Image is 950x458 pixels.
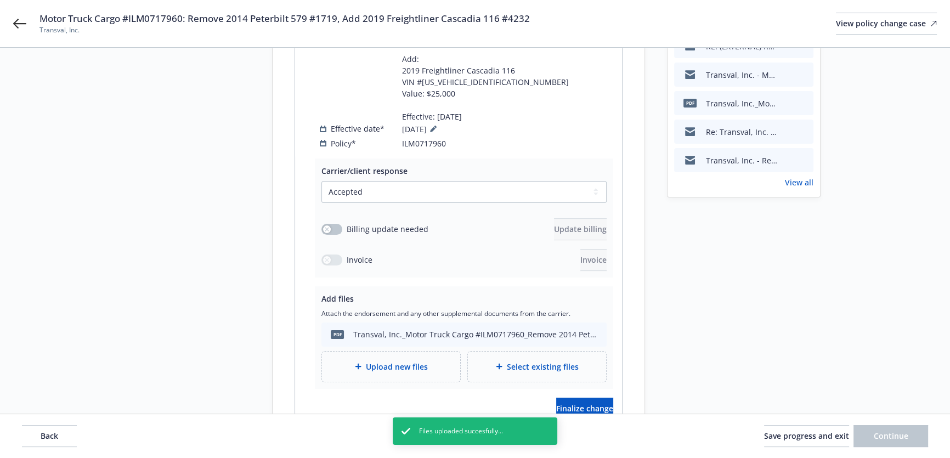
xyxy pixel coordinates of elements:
[321,309,607,318] span: Attach the endorsement and any other supplemental documents from the carrier.
[799,126,809,138] button: preview file
[41,431,58,441] span: Back
[556,403,613,414] span: Finalize change
[467,351,607,382] div: Select existing files
[22,425,77,447] button: Back
[580,249,607,271] button: Invoice
[706,98,777,109] div: Transval, Inc._Motor Truck Cargo #ILM0717960_Remove 2014 Peterbilt 579 #1719, Add 2019 Freightlin...
[782,155,790,166] button: download file
[321,351,461,382] div: Upload new files
[836,13,937,35] a: View policy change case
[799,98,809,109] button: preview file
[331,330,344,338] span: PDF
[706,126,777,138] div: Re: Transval, Inc. - Remove 2014 Peterbilt 579 #1719, Add 2019 Freightliner Cascadia 116 #4232
[764,431,849,441] span: Save progress and exit
[706,155,777,166] div: Transval, Inc. - Remove 2014 Peterbilt 579 #1719, Add 2019 Freightliner Cascadia 116 #4232
[347,223,428,235] span: Billing update needed
[331,123,384,134] span: Effective date*
[556,398,613,420] button: Finalize change
[799,69,809,81] button: preview file
[366,361,428,372] span: Upload new files
[321,166,408,176] span: Carrier/client response
[782,69,790,81] button: download file
[782,98,790,109] button: download file
[321,293,354,304] span: Add files
[785,177,813,188] a: View all
[419,426,503,436] span: Files uploaded succesfully...
[39,12,530,25] span: Motor Truck Cargo #ILM0717960: Remove 2014 Peterbilt 579 #1719, Add 2019 Freightliner Cascadia 11...
[554,218,607,240] button: Update billing
[874,431,908,441] span: Continue
[507,361,579,372] span: Select existing files
[402,122,440,135] span: [DATE]
[683,99,697,107] span: PDF
[353,329,598,340] div: Transval, Inc._Motor Truck Cargo #ILM0717960_Remove 2014 Peterbilt 579 #1719, Add 2019 Freightlin...
[782,126,790,138] button: download file
[402,138,446,149] span: ILM0717960
[39,25,530,35] span: Transval, Inc.
[853,425,928,447] button: Continue
[347,254,372,265] span: Invoice
[580,255,607,265] span: Invoice
[836,13,937,34] div: View policy change case
[554,224,607,234] span: Update billing
[799,155,809,166] button: preview file
[331,138,356,149] span: Policy*
[764,425,849,447] button: Save progress and exit
[706,69,777,81] div: Transval, Inc. - Motor Truck Cargo #ILM0717960: Remove 2014 Peterbilt 579 #1719, Add 2019 Freight...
